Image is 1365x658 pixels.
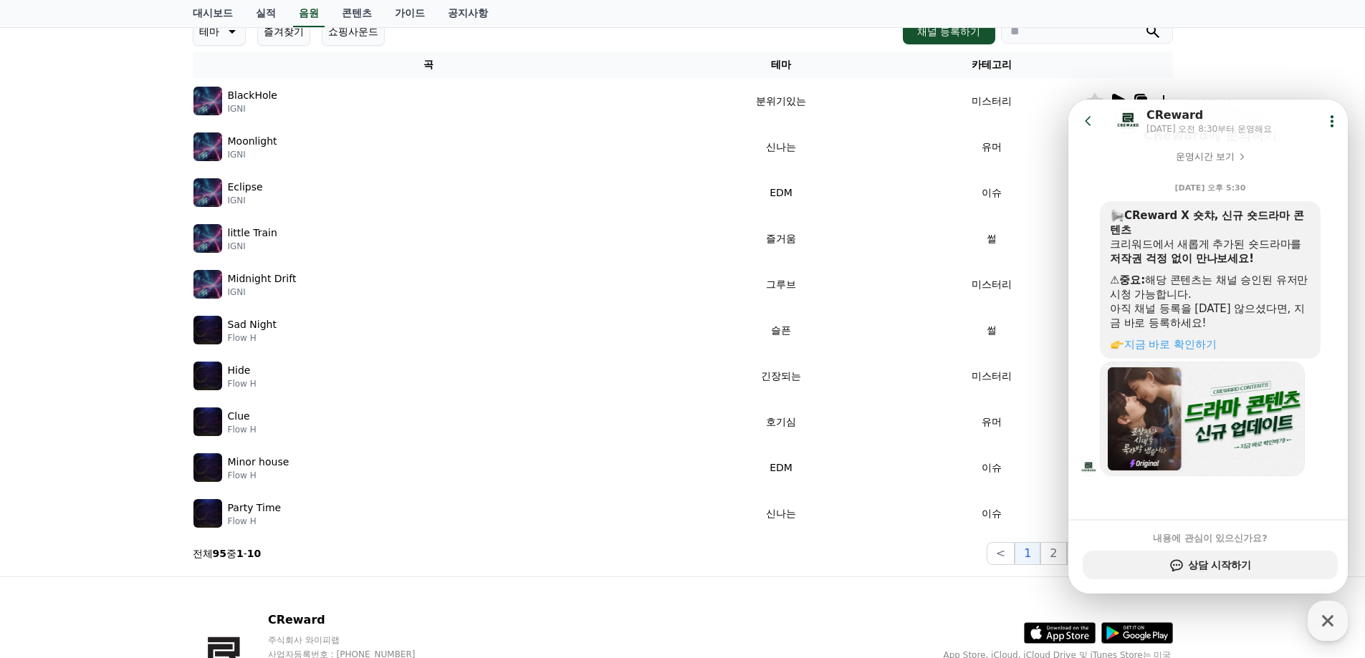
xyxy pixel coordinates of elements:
[228,226,277,241] p: little Train
[193,407,222,436] img: music
[193,132,222,161] img: music
[898,445,1086,490] td: 이슈
[1015,542,1040,565] button: 1
[664,78,897,124] td: 분위기있는
[664,52,897,78] th: 테마
[664,490,897,536] td: 신나는
[247,548,261,559] strong: 10
[228,149,277,160] p: IGNI
[193,52,665,78] th: 곡
[987,542,1015,565] button: <
[193,178,222,207] img: music
[664,445,897,490] td: EDM
[193,546,262,561] p: 전체 중 -
[898,399,1086,445] td: 유머
[268,634,443,646] p: 주식회사 와이피랩
[898,124,1086,170] td: 유머
[236,548,244,559] strong: 1
[228,180,263,195] p: Eclipse
[228,134,277,149] p: Moonlight
[228,516,282,527] p: Flow H
[193,270,222,299] img: music
[228,500,282,516] p: Party Time
[199,21,219,42] p: 테마
[898,490,1086,536] td: 이슈
[193,453,222,482] img: music
[228,378,257,390] p: Flow H
[228,332,277,344] p: Flow H
[193,224,222,253] img: music
[898,52,1086,78] th: 카테고리
[898,216,1086,261] td: 썰
[898,261,1086,307] td: 미스터리
[898,307,1086,353] td: 썰
[228,88,277,103] p: BlackHole
[228,241,277,252] p: IGNI
[228,195,263,206] p: IGNI
[228,317,277,332] p: Sad Night
[228,455,289,470] p: Minor house
[664,307,897,353] td: 슬픈
[228,470,289,481] p: Flow H
[213,548,226,559] strong: 95
[193,87,222,115] img: music
[228,286,297,298] p: IGNI
[664,124,897,170] td: 신나는
[903,19,995,44] button: 채널 등록하기
[268,611,443,629] p: CReward
[664,353,897,399] td: 긴장되는
[1068,100,1348,594] iframe: Channel chat
[228,103,277,115] p: IGNI
[898,353,1086,399] td: 미스터리
[228,363,251,378] p: Hide
[1067,542,1093,565] button: 3
[193,316,222,344] img: music
[664,170,897,216] td: EDM
[664,216,897,261] td: 즐거움
[228,271,297,286] p: Midnight Drift
[257,17,310,46] button: 즐겨찾기
[898,78,1086,124] td: 미스터리
[193,17,246,46] button: 테마
[664,399,897,445] td: 호기심
[898,170,1086,216] td: 이슈
[193,499,222,528] img: music
[193,362,222,390] img: music
[664,261,897,307] td: 그루브
[228,424,257,435] p: Flow H
[1040,542,1066,565] button: 2
[322,17,385,46] button: 쇼핑사운드
[228,409,250,424] p: Clue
